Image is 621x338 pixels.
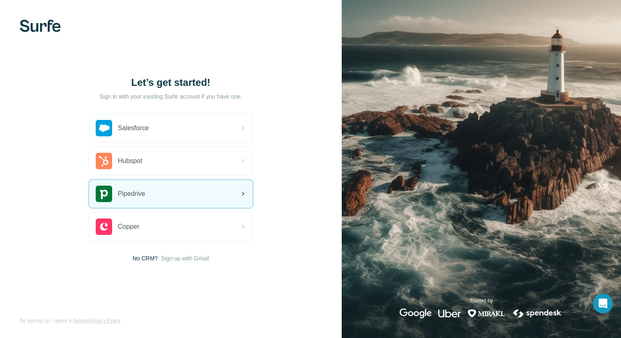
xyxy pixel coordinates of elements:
[593,294,613,313] div: Open Intercom Messenger
[133,254,158,262] span: No CRM?
[90,318,120,324] a: Privacy Policy
[118,123,149,133] span: Salesforce
[20,317,120,324] span: By signing up, I agree to &
[161,254,209,262] button: Sign up with Gmail
[118,156,143,166] span: Hubspot
[512,308,563,318] img: spendesk's logo
[96,120,112,136] img: salesforce's logo
[96,153,112,169] img: hubspot's logo
[96,218,112,235] img: copper's logo
[89,76,253,89] h1: Let’s get started!
[96,186,112,202] img: pipedrive's logo
[467,308,505,318] img: mirakl's logo
[73,318,86,324] a: Terms
[20,20,61,32] img: Surfe's logo
[99,92,242,101] p: Sign in with your existing Surfe account if you have one.
[470,297,493,304] p: Trusted by
[438,308,461,318] img: uber's logo
[400,308,432,318] img: google's logo
[118,189,145,199] span: Pipedrive
[118,222,139,232] span: Copper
